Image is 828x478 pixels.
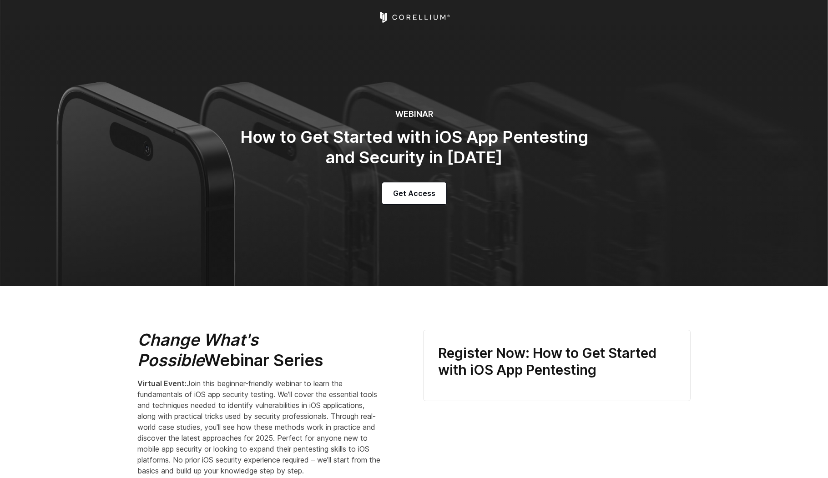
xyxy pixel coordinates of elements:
[137,330,383,371] h2: Webinar Series
[393,188,435,199] span: Get Access
[378,12,450,23] a: Corellium Home
[137,379,380,475] span: Join this beginner-friendly webinar to learn the fundamentals of iOS app security testing. We'll ...
[232,127,596,168] h2: How to Get Started with iOS App Pentesting and Security in [DATE]
[137,330,258,370] em: Change What's Possible
[137,379,187,388] strong: Virtual Event:
[438,345,676,379] h3: Register Now: How to Get Started with iOS App Pentesting
[382,182,446,204] a: Get Access
[232,109,596,120] h6: WEBINAR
